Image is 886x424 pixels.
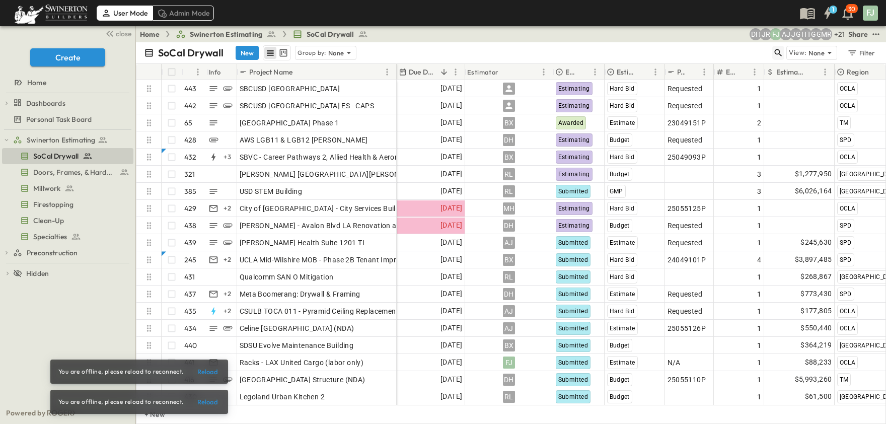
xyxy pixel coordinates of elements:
div: RL [503,185,515,197]
span: Requested [668,221,703,231]
div: Haaris Tahmas (haaris.tahmas@swinerton.com) [800,28,812,40]
span: [DATE] [440,220,462,231]
p: 440 [184,340,197,350]
span: Clean-Up [33,216,64,226]
div: BX [503,339,515,351]
p: 437 [184,289,196,299]
span: Submitted [558,188,588,195]
a: Personal Task Board [2,112,131,126]
span: SPD [840,256,852,263]
span: SoCal Drywall [307,29,354,39]
div: BX [503,117,515,129]
span: Hard Bid [610,273,635,280]
span: Hidden [26,268,49,278]
span: SDSU Evolve Maintenance Building [240,340,354,350]
button: test [870,28,882,40]
p: 432 [184,152,197,162]
span: [DATE] [440,100,462,111]
div: You are offline, please reload to reconnect. [58,363,184,381]
span: OCLA [840,359,856,366]
nav: breadcrumbs [140,29,374,39]
span: Racks - LAX United Cargo (labor only) [240,358,364,368]
div: Swinerton Estimatingtest [2,132,133,148]
span: 24049101P [668,255,706,265]
span: Personal Task Board [26,114,92,124]
span: 1 [757,221,761,231]
p: 431 [184,272,195,282]
span: $773,430 [800,288,832,300]
a: Dashboards [13,96,131,110]
button: Menu [749,66,761,78]
div: You are offline, please reload to reconnect. [58,393,184,411]
span: SPD [840,136,852,144]
span: $245,630 [800,237,832,248]
span: Millwork [33,183,60,193]
span: [GEOGRAPHIC_DATA] Structure (NDA) [240,375,365,385]
span: 1 [757,358,761,368]
span: $177,805 [800,305,832,317]
div: Meghana Raj (meghana.raj@swinerton.com) [820,28,832,40]
span: $268,867 [800,271,832,282]
div: Preconstructiontest [2,245,133,261]
div: User Mode [97,6,153,21]
button: Sort [438,66,450,78]
span: Estimate [610,359,635,366]
a: SoCal Drywall [292,29,368,39]
div: Estimator [467,58,499,86]
span: GMP [610,188,623,195]
span: Submitted [558,376,588,383]
div: Millworktest [2,180,133,196]
button: Reload [192,364,224,380]
p: Estimate Round [726,67,735,77]
div: RL [503,271,515,283]
span: [DATE] [440,305,462,317]
span: Hard Bid [610,154,635,161]
span: 1 [757,323,761,333]
span: 25055110P [668,375,706,385]
span: 1 [757,84,761,94]
button: close [101,26,133,40]
div: Admin Mode [153,6,214,21]
a: Firestopping [2,197,131,211]
span: [DATE] [440,271,462,282]
a: Home [140,29,160,39]
button: row view [264,47,276,59]
span: 23049151P [668,118,706,128]
span: [DATE] [440,357,462,368]
p: Estimate Type [617,67,636,77]
span: Budget [610,136,630,144]
span: 1 [757,306,761,316]
div: table view [263,45,291,60]
button: Sort [294,66,306,78]
span: Hard Bid [610,256,635,263]
button: Menu [381,66,393,78]
span: [DATE] [440,391,462,402]
span: CSULB TOCA 011 - Pyramid Ceiling Replacement [240,306,399,316]
p: 443 [184,84,197,94]
button: Sort [737,66,749,78]
div: Filter [847,47,875,58]
span: Swinerton Estimating [190,29,262,39]
span: Submitted [558,273,588,280]
div: Specialtiestest [2,229,133,245]
span: OCLA [840,85,856,92]
a: Swinerton Estimating [176,29,276,39]
a: Preconstruction [13,246,131,260]
span: Estimating [558,85,590,92]
span: 25049093P [668,152,706,162]
span: Dashboards [26,98,65,108]
span: Budget [610,342,630,349]
span: Preconstruction [27,248,78,258]
span: $364,219 [800,339,832,351]
span: OCLA [840,205,856,212]
div: MH [503,202,515,215]
span: N/A [668,358,681,368]
span: 1 [757,152,761,162]
span: Requested [668,135,703,145]
span: Estimating [558,102,590,109]
p: 435 [184,306,197,316]
p: SoCal Drywall [158,46,224,60]
a: Doors, Frames, & Hardware [2,165,131,179]
span: Swinerton Estimating [27,135,95,145]
span: SPD [840,239,852,246]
